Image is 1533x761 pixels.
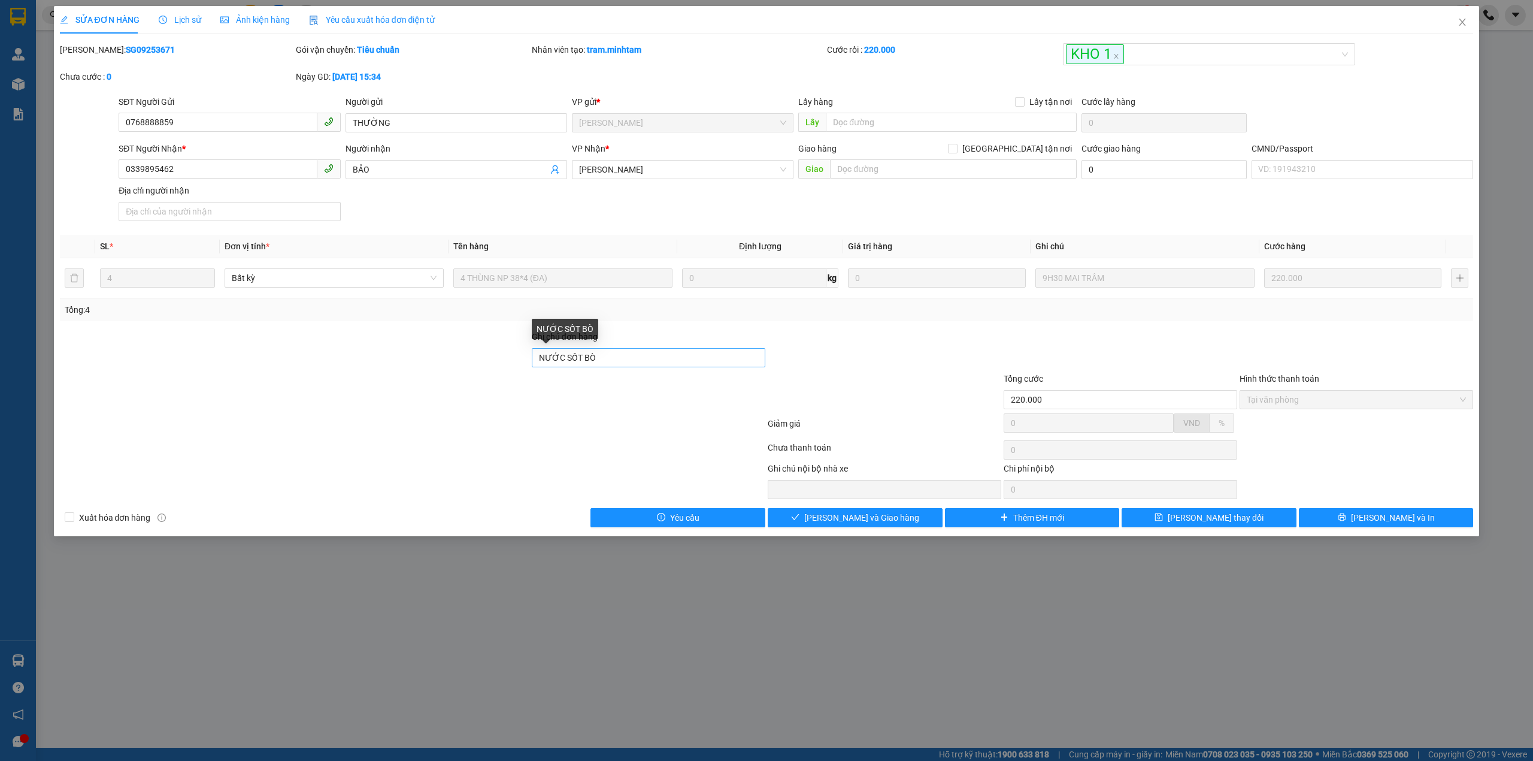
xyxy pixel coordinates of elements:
[324,117,334,126] span: phone
[1168,511,1264,524] span: [PERSON_NAME] thay đổi
[119,95,340,108] div: SĐT Người Gửi
[60,16,68,24] span: edit
[1004,374,1043,383] span: Tổng cước
[309,15,435,25] span: Yêu cầu xuất hóa đơn điện tử
[220,16,229,24] span: picture
[1446,6,1479,40] button: Close
[1451,268,1468,288] button: plus
[1155,513,1163,523] span: save
[1004,462,1237,480] div: Chi phí nội bộ
[572,144,605,153] span: VP Nhận
[1219,418,1225,428] span: %
[346,142,567,155] div: Người nhận
[1351,511,1435,524] span: [PERSON_NAME] và In
[126,45,175,55] b: SG09253671
[107,72,111,81] b: 0
[1252,142,1473,155] div: CMND/Passport
[1183,418,1200,428] span: VND
[958,142,1077,155] span: [GEOGRAPHIC_DATA] tận nơi
[119,184,340,197] div: Địa chỉ người nhận
[357,45,399,55] b: Tiêu chuẩn
[296,43,529,56] div: Gói vận chuyển:
[60,70,293,83] div: Chưa cước :
[65,268,84,288] button: delete
[159,15,201,25] span: Lịch sử
[1081,160,1247,179] input: Cước giao hàng
[1081,97,1135,107] label: Cước lấy hàng
[119,142,340,155] div: SĐT Người Nhận
[657,513,665,523] span: exclamation-circle
[1066,44,1124,64] span: KHO 1
[579,114,786,132] span: Hồ Chí Minh
[798,97,833,107] span: Lấy hàng
[670,511,699,524] span: Yêu cầu
[550,165,560,174] span: user-add
[1000,513,1008,523] span: plus
[225,241,269,251] span: Đơn vị tính
[766,417,1002,438] div: Giảm giá
[1031,235,1259,258] th: Ghi chú
[1035,268,1255,288] input: Ghi Chú
[1113,53,1119,59] span: close
[1240,374,1319,383] label: Hình thức thanh toán
[1081,113,1247,132] input: Cước lấy hàng
[453,268,672,288] input: VD: Bàn, Ghế
[827,43,1061,56] div: Cước rồi :
[804,511,919,524] span: [PERSON_NAME] và Giao hàng
[1013,511,1064,524] span: Thêm ĐH mới
[1264,268,1441,288] input: 0
[826,268,838,288] span: kg
[532,319,598,339] div: NƯỚC SỐT BÒ
[220,15,290,25] span: Ảnh kiện hàng
[1122,508,1296,527] button: save[PERSON_NAME] thay đổi
[848,268,1025,288] input: 0
[830,159,1077,179] input: Dọc đường
[590,508,765,527] button: exclamation-circleYêu cầu
[572,95,793,108] div: VP gửi
[768,462,1001,480] div: Ghi chú nội bộ nhà xe
[945,508,1120,527] button: plusThêm ĐH mới
[766,441,1002,462] div: Chưa thanh toán
[532,348,765,367] input: Ghi chú đơn hàng
[324,164,334,173] span: phone
[100,241,110,251] span: SL
[119,202,340,221] input: Địa chỉ của người nhận
[157,514,166,522] span: info-circle
[1264,241,1305,251] span: Cước hàng
[1299,508,1474,527] button: printer[PERSON_NAME] và In
[232,269,437,287] span: Bất kỳ
[798,144,837,153] span: Giao hàng
[826,113,1077,132] input: Dọc đường
[1081,144,1141,153] label: Cước giao hàng
[74,511,156,524] span: Xuất hóa đơn hàng
[798,159,830,179] span: Giao
[346,95,567,108] div: Người gửi
[1247,391,1466,409] span: Tại văn phòng
[579,161,786,179] span: Ngã Tư Huyện
[791,513,799,523] span: check
[309,16,319,25] img: icon
[739,241,781,251] span: Định lượng
[587,45,641,55] b: tram.minhtam
[798,113,826,132] span: Lấy
[159,16,167,24] span: clock-circle
[1458,17,1467,27] span: close
[532,43,825,56] div: Nhân viên tạo:
[1025,95,1077,108] span: Lấy tận nơi
[296,70,529,83] div: Ngày GD:
[60,15,140,25] span: SỬA ĐƠN HÀNG
[60,43,293,56] div: [PERSON_NAME]:
[768,508,943,527] button: check[PERSON_NAME] và Giao hàng
[453,241,489,251] span: Tên hàng
[864,45,895,55] b: 220.000
[1338,513,1346,523] span: printer
[848,241,892,251] span: Giá trị hàng
[332,72,381,81] b: [DATE] 15:34
[65,303,591,316] div: Tổng: 4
